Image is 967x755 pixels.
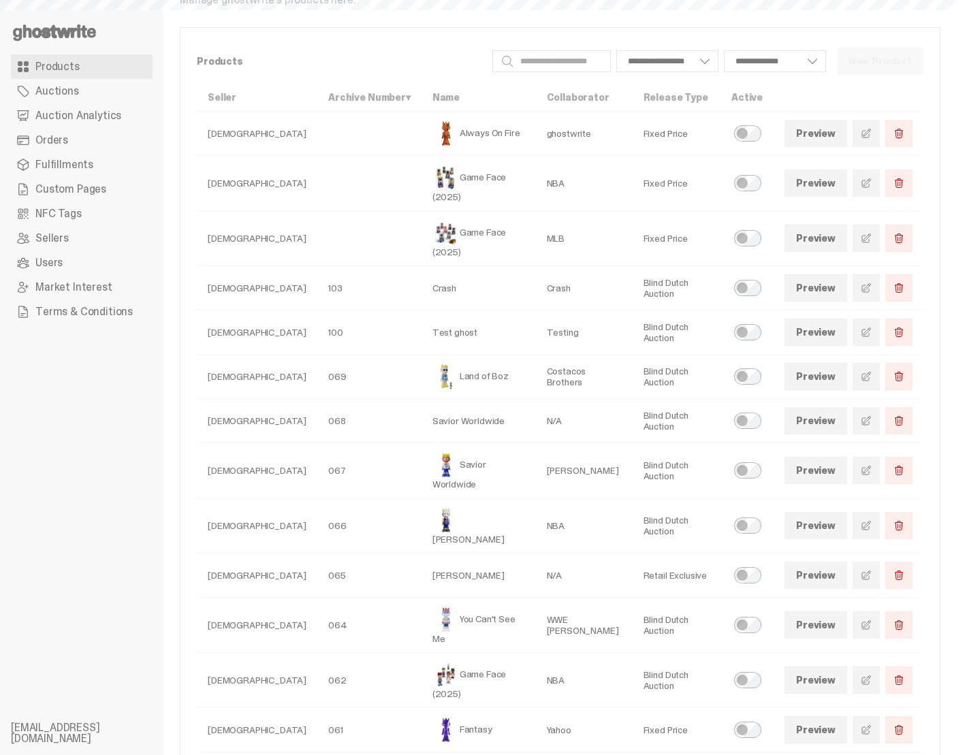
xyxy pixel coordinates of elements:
[317,399,422,443] td: 068
[536,266,633,310] td: Crash
[317,708,422,752] td: 061
[317,498,422,553] td: 066
[885,457,913,484] button: Delete Product
[885,716,913,743] button: Delete Product
[197,443,317,498] td: [DEMOGRAPHIC_DATA]
[633,112,720,156] td: Fixed Price
[422,112,536,156] td: Always On Fire
[317,266,422,310] td: 103
[422,399,536,443] td: Savior Worldwide
[317,598,422,653] td: 064
[784,512,847,539] a: Preview
[197,498,317,553] td: [DEMOGRAPHIC_DATA]
[11,275,153,300] a: Market Interest
[422,355,536,399] td: Land of Boz
[197,211,317,266] td: [DEMOGRAPHIC_DATA]
[11,54,153,79] a: Products
[35,282,112,293] span: Market Interest
[11,251,153,275] a: Users
[633,653,720,708] td: Blind Dutch Auction
[35,306,133,317] span: Terms & Conditions
[197,156,317,211] td: [DEMOGRAPHIC_DATA]
[11,226,153,251] a: Sellers
[328,91,411,103] a: Archive Number▾
[432,219,460,246] img: Game Face (2025)
[422,211,536,266] td: Game Face (2025)
[536,553,633,598] td: N/A
[432,716,460,743] img: Fantasy
[422,443,536,498] td: Savior Worldwide
[422,498,536,553] td: [PERSON_NAME]
[197,708,317,752] td: [DEMOGRAPHIC_DATA]
[432,164,460,191] img: Game Face (2025)
[422,598,536,653] td: You Can't See Me
[536,310,633,355] td: Testing
[536,211,633,266] td: MLB
[885,512,913,539] button: Delete Product
[885,120,913,147] button: Delete Product
[536,399,633,443] td: N/A
[432,661,460,688] img: Game Face (2025)
[35,61,80,72] span: Products
[885,666,913,694] button: Delete Product
[197,112,317,156] td: [DEMOGRAPHIC_DATA]
[633,211,720,266] td: Fixed Price
[885,170,913,197] button: Delete Product
[536,498,633,553] td: NBA
[406,91,411,103] span: ▾
[11,300,153,324] a: Terms & Conditions
[784,274,847,302] a: Preview
[633,498,720,553] td: Blind Dutch Auction
[633,598,720,653] td: Blind Dutch Auction
[633,708,720,752] td: Fixed Price
[784,319,847,346] a: Preview
[784,716,847,743] a: Preview
[11,103,153,128] a: Auction Analytics
[633,399,720,443] td: Blind Dutch Auction
[422,553,536,598] td: [PERSON_NAME]
[11,128,153,152] a: Orders
[197,57,481,66] p: Products
[197,84,317,112] th: Seller
[784,611,847,639] a: Preview
[432,606,460,633] img: You Can't See Me
[197,653,317,708] td: [DEMOGRAPHIC_DATA]
[11,202,153,226] a: NFC Tags
[422,156,536,211] td: Game Face (2025)
[197,399,317,443] td: [DEMOGRAPHIC_DATA]
[11,722,174,744] li: [EMAIL_ADDRESS][DOMAIN_NAME]
[35,233,69,244] span: Sellers
[885,407,913,434] button: Delete Product
[197,310,317,355] td: [DEMOGRAPHIC_DATA]
[784,457,847,484] a: Preview
[536,112,633,156] td: ghostwrite
[35,184,106,195] span: Custom Pages
[422,653,536,708] td: Game Face (2025)
[784,562,847,589] a: Preview
[885,562,913,589] button: Delete Product
[35,257,63,268] span: Users
[422,266,536,310] td: Crash
[536,653,633,708] td: NBA
[317,355,422,399] td: 069
[35,110,121,121] span: Auction Analytics
[633,310,720,355] td: Blind Dutch Auction
[885,363,913,390] button: Delete Product
[432,507,460,534] img: Eminem
[536,156,633,211] td: NBA
[11,79,153,103] a: Auctions
[731,91,763,103] a: Active
[633,443,720,498] td: Blind Dutch Auction
[633,553,720,598] td: Retail Exclusive
[536,708,633,752] td: Yahoo
[784,225,847,252] a: Preview
[197,553,317,598] td: [DEMOGRAPHIC_DATA]
[432,120,460,147] img: Always On Fire
[885,319,913,346] button: Delete Product
[784,170,847,197] a: Preview
[422,310,536,355] td: Test ghost
[536,598,633,653] td: WWE [PERSON_NAME]
[633,84,720,112] th: Release Type
[536,355,633,399] td: Costacos Brothers
[35,86,79,97] span: Auctions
